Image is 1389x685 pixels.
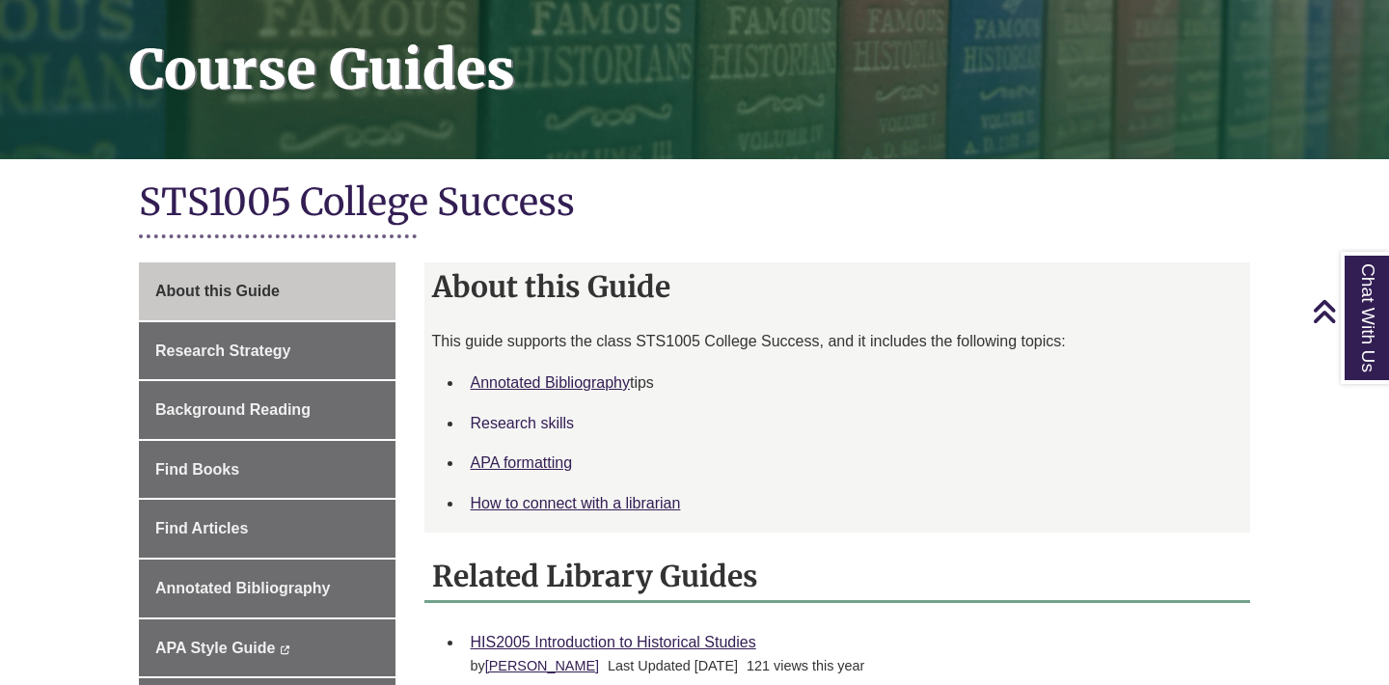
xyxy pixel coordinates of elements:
span: Find Books [155,461,239,478]
a: [PERSON_NAME] [485,658,599,673]
span: Annotated Bibliography [155,580,330,596]
a: How to connect with a librarian [471,495,681,511]
i: This link opens in a new window [280,645,290,654]
a: HIS2005 Introduction to Historical Studies [471,634,756,650]
span: About this Guide [155,283,280,299]
a: About this Guide [139,262,395,320]
h2: Related Library Guides [424,552,1251,603]
span: Background Reading [155,401,311,418]
span: Find Articles [155,520,248,536]
h2: About this Guide [424,262,1251,311]
p: This guide supports the class STS1005 College Success, and it includes the following topics: [432,330,1243,353]
a: Annotated Bibliography [471,374,630,391]
span: Last Updated [DATE] [608,658,738,673]
span: 121 views this year [747,658,864,673]
span: Research Strategy [155,342,291,359]
span: by [471,658,604,673]
span: APA Style Guide [155,640,275,656]
a: Research Strategy [139,322,395,380]
a: Find Articles [139,500,395,558]
a: Annotated Bibliography [139,560,395,617]
a: Background Reading [139,381,395,439]
h1: STS1005 College Success [139,178,1250,230]
a: APA formatting [471,454,573,471]
a: Find Books [139,441,395,499]
li: tips [463,363,1243,403]
a: APA Style Guide [139,619,395,677]
a: Research skills [471,415,575,431]
a: Back to Top [1312,298,1384,324]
